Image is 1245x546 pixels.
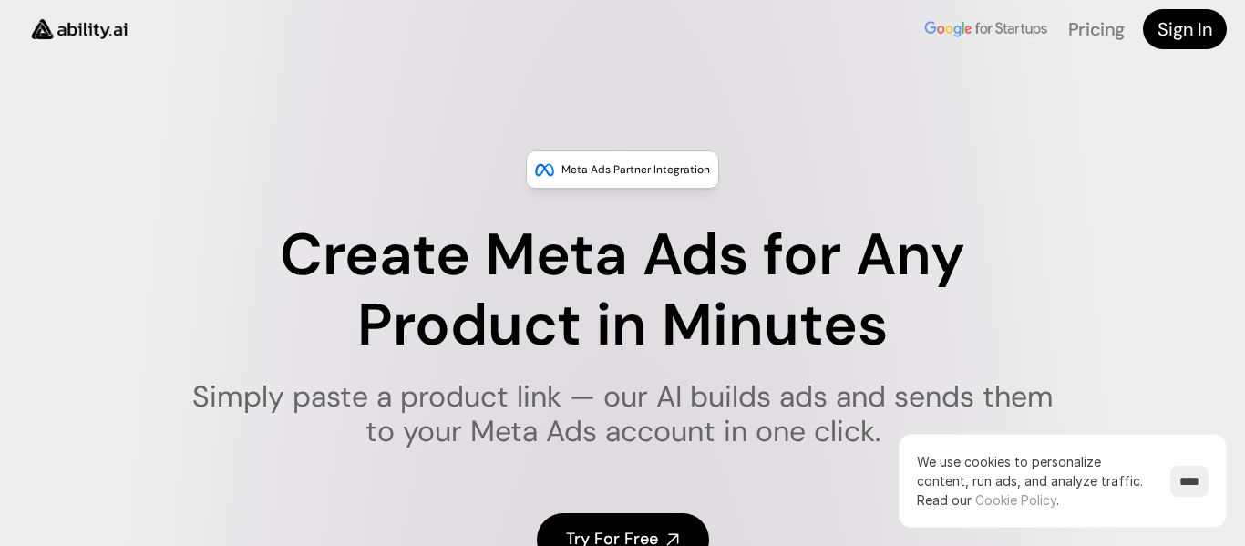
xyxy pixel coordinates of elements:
h1: Simply paste a product link — our AI builds ads and sends them to your Meta Ads account in one cl... [180,379,1065,449]
h1: Create Meta Ads for Any Product in Minutes [180,221,1065,361]
p: Meta Ads Partner Integration [561,160,710,179]
p: We use cookies to personalize content, run ads, and analyze traffic. [917,452,1152,510]
span: Read our . [917,492,1059,508]
a: Sign In [1143,9,1227,49]
h4: Sign In [1158,16,1212,42]
a: Cookie Policy [975,492,1056,508]
a: Pricing [1068,17,1125,41]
